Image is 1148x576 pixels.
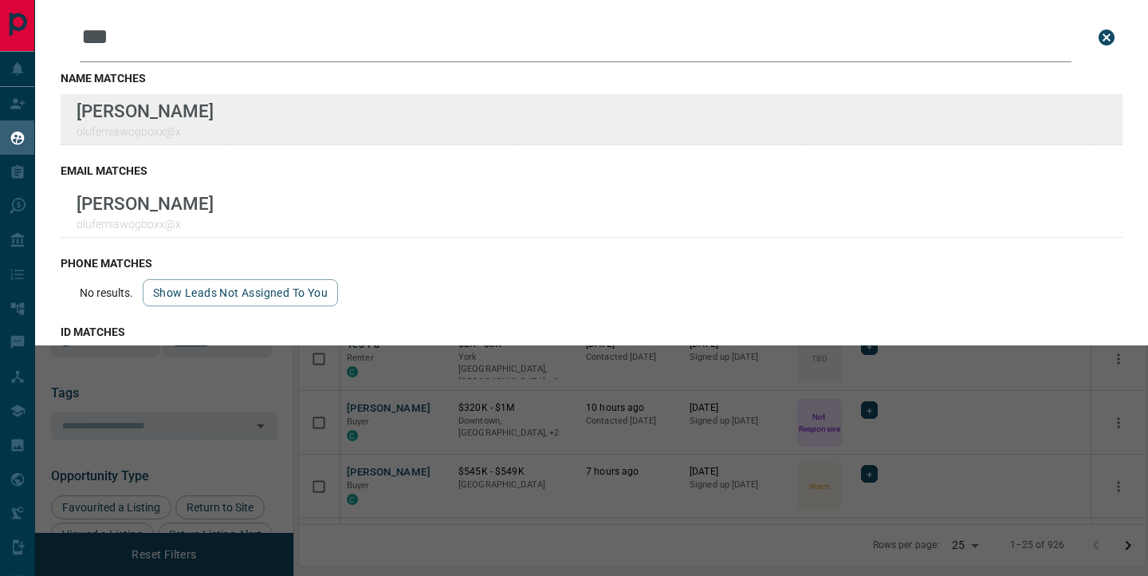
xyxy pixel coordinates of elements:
p: No results. [80,286,133,299]
h3: phone matches [61,257,1122,270]
h3: email matches [61,164,1122,177]
h3: name matches [61,72,1122,85]
p: olufemiawogboxx@x [77,218,214,231]
h3: id matches [61,325,1122,338]
button: close search bar [1091,22,1122,53]
p: [PERSON_NAME] [77,101,214,121]
button: show leads not assigned to you [143,279,338,306]
p: [PERSON_NAME] [77,193,214,214]
p: olufemiawogboxx@x [77,125,214,138]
